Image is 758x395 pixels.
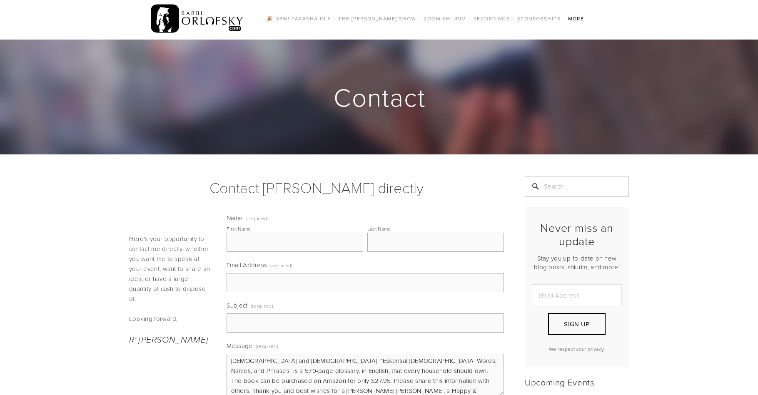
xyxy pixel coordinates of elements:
span: Message [227,341,253,350]
span: (required) [246,216,269,221]
span: Subject [227,301,248,310]
span: / [419,15,421,22]
input: Email Address [532,284,622,306]
span: / [469,15,471,22]
h2: Upcoming Events [525,377,629,387]
span: (required) [256,340,278,352]
span: Email Address [227,261,267,269]
h2: Never miss an update [532,221,622,248]
span: / [512,15,514,22]
img: RabbiOrlofsky.com [151,2,244,35]
a: 🎉 NEW! Parasha in 5 [264,13,333,24]
a: The [PERSON_NAME] Show [336,13,419,24]
h1: Contact [129,84,630,110]
div: First Name [227,225,251,232]
p: Looking forward, [129,314,212,324]
a: Recordings [471,13,512,24]
span: Sign Up [564,320,589,328]
p: We respect your privacy. [532,345,622,353]
em: R' [PERSON_NAME] [129,335,208,345]
span: Name [227,214,243,222]
p: Here's your opportunity to contact me directly, whether you want me to speak at your event, want ... [129,234,212,304]
p: Stay you up-to-date on new blog posts, shiurim, and more! [532,254,622,271]
span: (required) [270,259,293,271]
span: / [334,15,336,22]
a: Zoom Shiurim [421,13,469,24]
button: Sign Up [548,313,606,335]
a: Sponsorships [515,13,563,24]
div: Last Name [367,225,391,232]
input: Search [525,176,629,197]
span: / [563,15,565,22]
a: More [566,13,587,24]
h1: Contact [PERSON_NAME] directly [129,176,504,199]
span: (required) [251,300,273,312]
